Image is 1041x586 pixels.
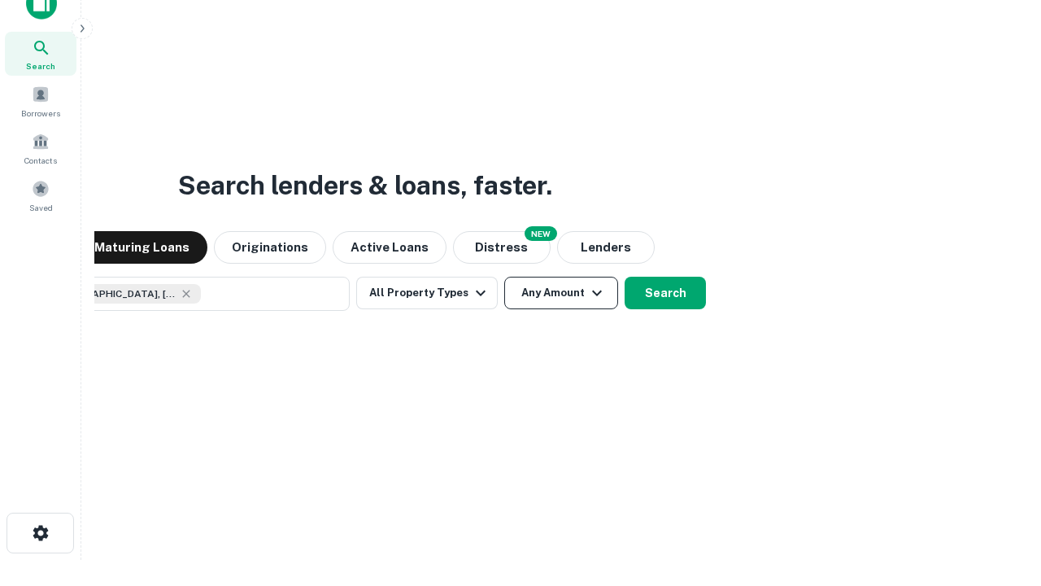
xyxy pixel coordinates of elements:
button: Active Loans [333,231,446,264]
button: Search [625,277,706,309]
button: [GEOGRAPHIC_DATA], [GEOGRAPHIC_DATA], [GEOGRAPHIC_DATA] [24,277,350,311]
a: Contacts [5,126,76,170]
a: Search [5,32,76,76]
button: All Property Types [356,277,498,309]
button: Lenders [557,231,655,264]
span: Borrowers [21,107,60,120]
div: NEW [525,226,557,241]
a: Borrowers [5,79,76,123]
button: Any Amount [504,277,618,309]
a: Saved [5,173,76,217]
iframe: Chat Widget [960,456,1041,534]
span: Saved [29,201,53,214]
button: Originations [214,231,326,264]
span: Contacts [24,154,57,167]
h3: Search lenders & loans, faster. [178,166,552,205]
span: Search [26,59,55,72]
button: Maturing Loans [76,231,207,264]
span: [GEOGRAPHIC_DATA], [GEOGRAPHIC_DATA], [GEOGRAPHIC_DATA] [54,286,176,301]
button: Search distressed loans with lien and other non-mortgage details. [453,231,551,264]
